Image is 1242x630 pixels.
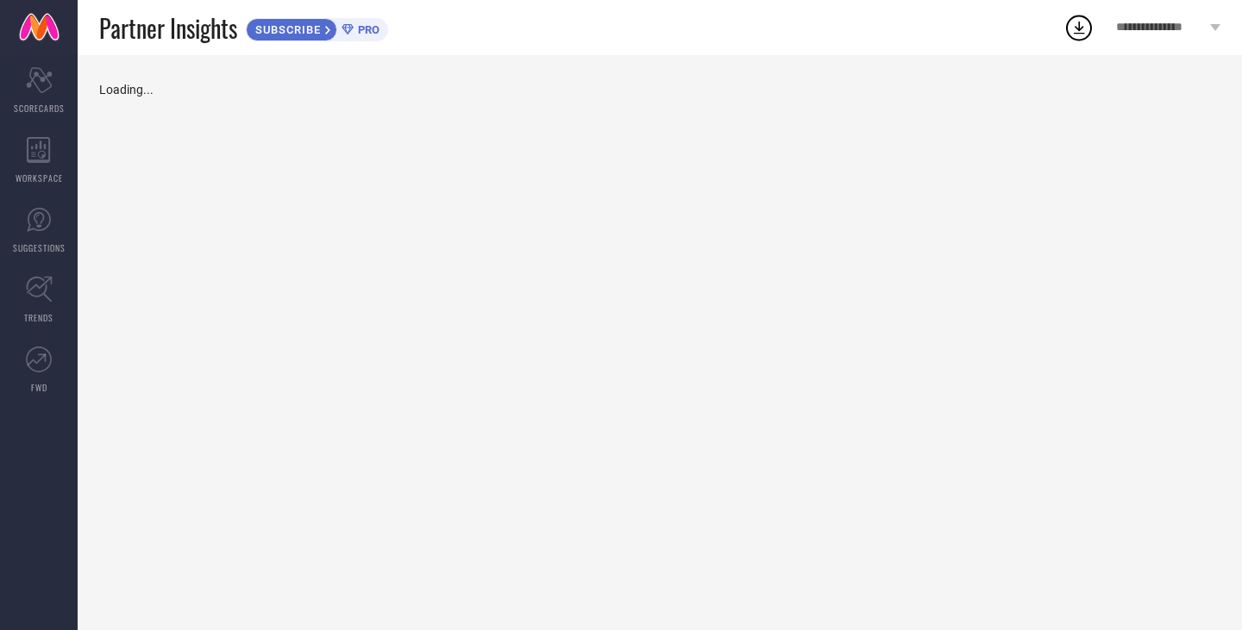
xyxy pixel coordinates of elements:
span: SCORECARDS [14,102,65,115]
span: FWD [31,381,47,394]
span: Loading... [99,83,154,97]
span: WORKSPACE [16,172,63,184]
a: SUBSCRIBEPRO [246,14,388,41]
span: SUBSCRIBE [247,23,325,36]
span: SUGGESTIONS [13,241,66,254]
span: PRO [354,23,379,36]
span: TRENDS [24,311,53,324]
div: Open download list [1063,12,1095,43]
span: Partner Insights [99,10,237,46]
